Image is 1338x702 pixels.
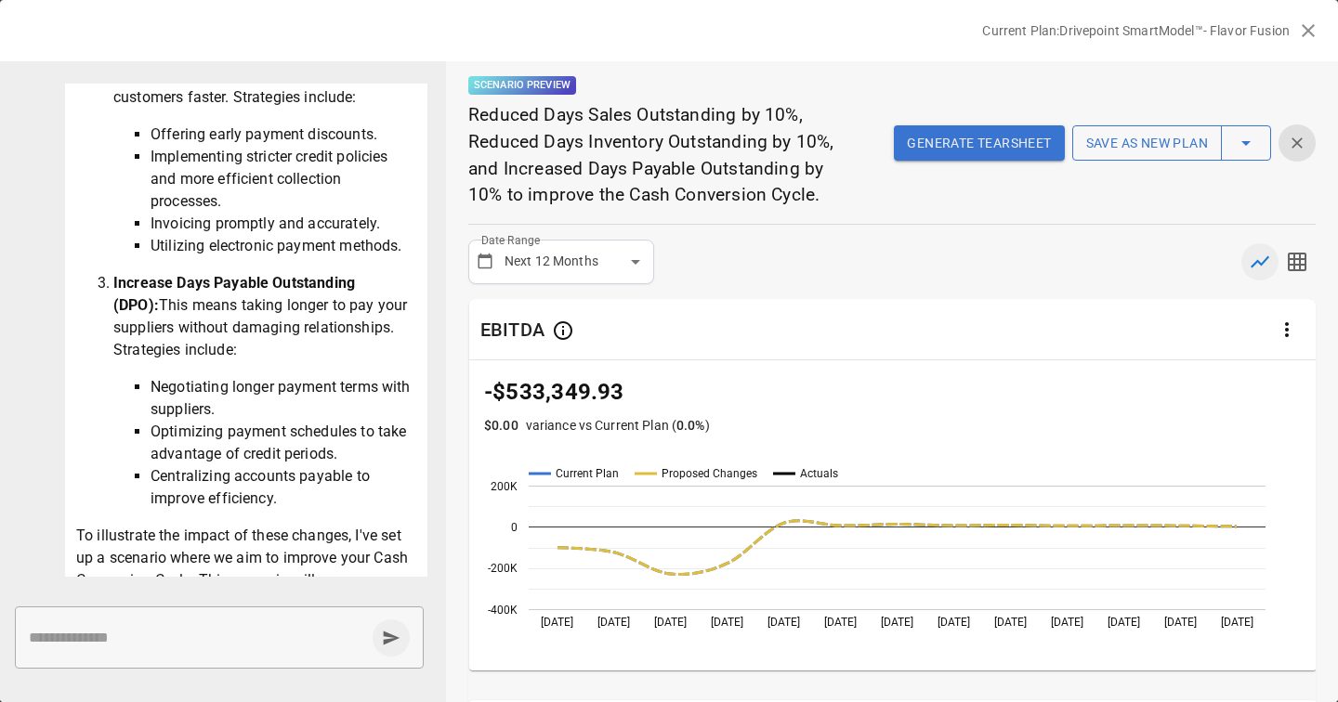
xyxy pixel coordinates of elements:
[151,146,416,213] li: Implementing stricter credit policies and more efficient collection processes.
[484,375,1302,409] p: -$533,349.93
[151,123,416,146] li: Offering early payment discounts.
[491,480,518,493] text: 200K
[541,616,573,629] text: [DATE]
[556,467,619,480] text: Current Plan
[469,458,1317,675] svg: A chart.
[151,465,416,510] li: Centralizing accounts payable to improve efficiency.
[824,616,857,629] text: [DATE]
[938,616,970,629] text: [DATE]
[894,125,1064,161] button: Generate Tearsheet
[484,416,518,435] p: $0.00
[800,467,838,480] text: Actuals
[480,318,544,342] div: EBITDA
[1051,616,1083,629] text: [DATE]
[151,376,416,421] li: Negotiating longer payment terms with suppliers.
[1108,616,1140,629] text: [DATE]
[767,616,800,629] text: [DATE]
[982,21,1290,40] p: Current Plan: Drivepoint SmartModel™- Flavor Fusion
[711,616,743,629] text: [DATE]
[1164,616,1197,629] text: [DATE]
[654,616,687,629] text: [DATE]
[488,563,518,576] text: -200K
[662,467,757,480] text: Proposed Changes
[76,525,416,591] p: To illustrate the impact of these changes, I've set up a scenario where we aim to improve your Ca...
[597,616,630,629] text: [DATE]
[113,274,359,314] strong: Increase Days Payable Outstanding (DPO):
[511,521,518,534] text: 0
[151,213,416,235] li: Invoicing promptly and accurately.
[881,616,913,629] text: [DATE]
[488,604,518,617] text: -400K
[113,272,416,361] p: This means taking longer to pay your suppliers without damaging relationships. Strategies include:
[151,421,416,465] li: Optimizing payment schedules to take advantage of credit periods.
[1072,125,1222,161] button: Save as new plan
[505,252,598,271] p: Next 12 Months
[994,616,1027,629] text: [DATE]
[481,232,540,248] label: Date Range
[468,102,851,209] p: Reduced Days Sales Outstanding by 10%, Reduced Days Inventory Outstanding by 10%, and Increased D...
[151,235,416,257] li: Utilizing electronic payment methods.
[468,76,576,95] p: Scenario Preview
[1221,616,1253,629] text: [DATE]
[676,418,705,433] span: 0.0 %
[526,416,710,435] p: variance vs Current Plan ( )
